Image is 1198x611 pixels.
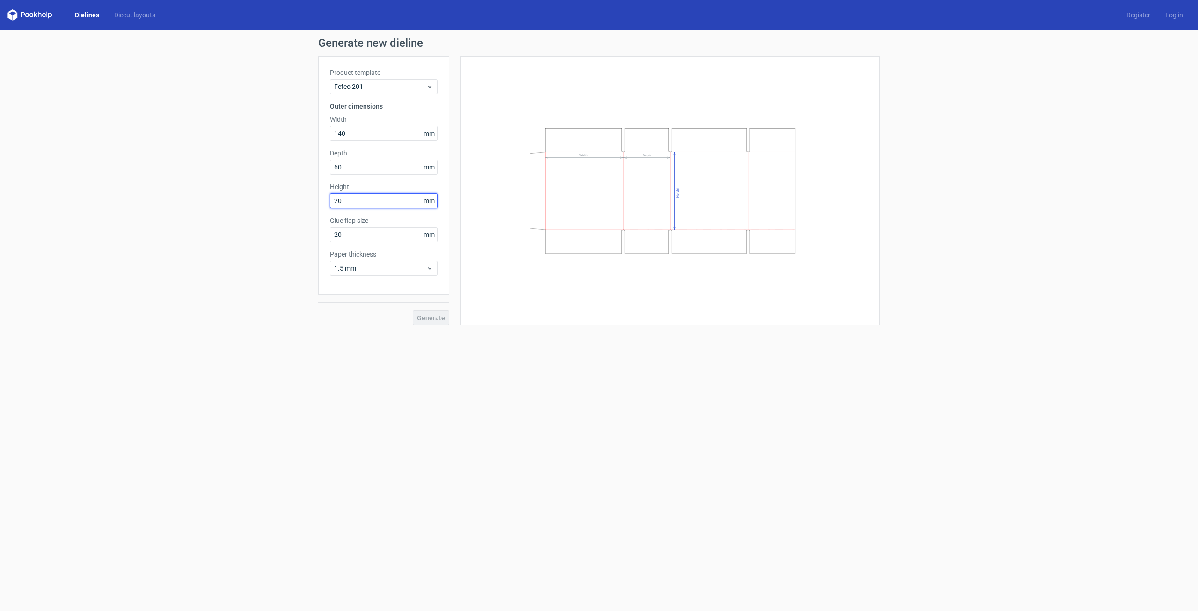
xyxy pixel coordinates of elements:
text: Width [579,154,588,157]
label: Product template [330,68,438,77]
span: mm [421,160,437,174]
h1: Generate new dieline [318,37,880,49]
a: Dielines [67,10,107,20]
label: Glue flap size [330,216,438,225]
span: mm [421,194,437,208]
a: Log in [1158,10,1191,20]
span: 1.5 mm [334,264,426,273]
label: Height [330,182,438,191]
text: Depth [643,154,651,157]
label: Width [330,115,438,124]
a: Register [1119,10,1158,20]
span: Fefco 201 [334,82,426,91]
label: Depth [330,148,438,158]
span: mm [421,126,437,140]
label: Paper thickness [330,250,438,259]
a: Diecut layouts [107,10,163,20]
span: mm [421,228,437,242]
h3: Outer dimensions [330,102,438,111]
text: Height [676,188,679,198]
